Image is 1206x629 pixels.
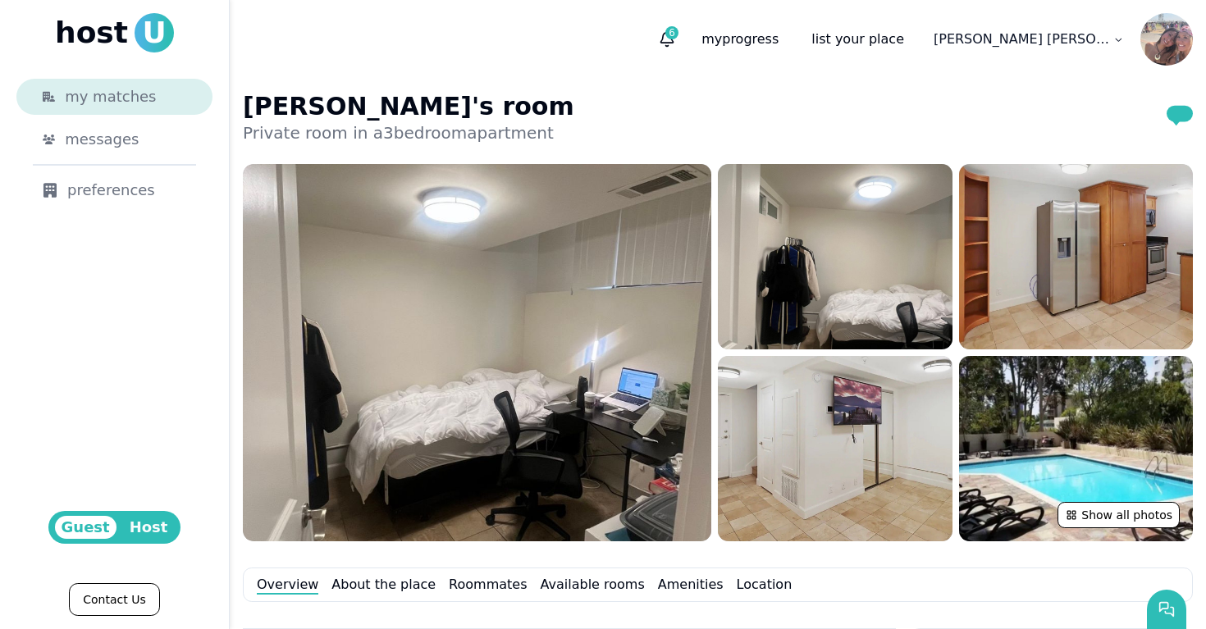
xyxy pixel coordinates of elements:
[243,92,574,121] h1: [PERSON_NAME]'s room
[243,121,574,144] h2: Private room in a 3 bedroom apartment
[65,85,156,108] span: my matches
[16,121,212,157] a: messages
[69,583,159,616] a: Contact Us
[541,575,645,595] a: Available rooms
[924,23,1134,56] a: [PERSON_NAME] [PERSON_NAME]
[688,23,792,56] p: progress
[16,79,212,115] a: my matches
[55,16,128,49] span: host
[652,25,682,54] button: 6
[43,179,186,202] div: preferences
[257,575,318,595] a: Overview
[55,13,174,52] a: hostU
[1058,502,1180,528] button: Show all photos
[658,575,724,595] a: Amenities
[449,575,527,595] a: Roommates
[16,172,212,208] a: preferences
[934,30,1110,49] p: [PERSON_NAME] [PERSON_NAME]
[135,13,174,52] span: U
[798,23,917,56] a: list your place
[65,128,139,151] span: messages
[737,575,793,595] a: Location
[701,31,722,47] span: my
[331,575,436,595] a: About the place
[55,516,116,539] span: Guest
[123,516,175,539] span: Host
[665,26,678,39] span: 6
[1140,13,1193,66] img: Mora Vittum avatar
